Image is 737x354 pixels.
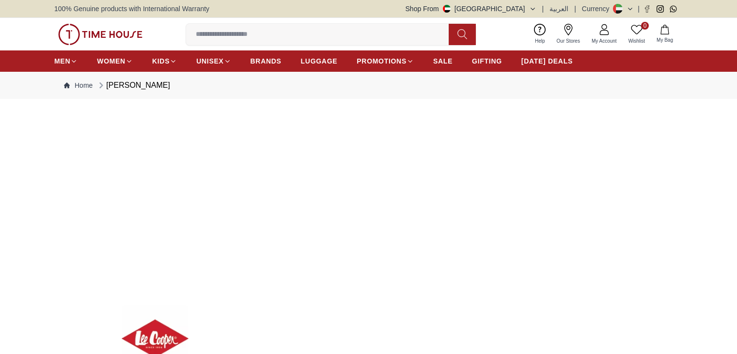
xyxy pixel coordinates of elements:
[553,37,584,45] span: Our Stores
[54,72,683,99] nav: Breadcrumb
[443,5,451,13] img: United Arab Emirates
[551,22,586,47] a: Our Stores
[670,5,677,13] a: Whatsapp
[54,56,70,66] span: MEN
[54,109,683,329] img: ...
[97,56,125,66] span: WOMEN
[64,80,93,90] a: Home
[625,37,649,45] span: Wishlist
[433,52,453,70] a: SALE
[531,37,549,45] span: Help
[574,4,576,14] span: |
[301,56,338,66] span: LUGGAGE
[651,23,679,46] button: My Bag
[152,52,177,70] a: KIDS
[58,24,142,45] img: ...
[588,37,621,45] span: My Account
[54,4,209,14] span: 100% Genuine products with International Warranty
[433,56,453,66] span: SALE
[301,52,338,70] a: LUGGAGE
[521,52,573,70] a: [DATE] DEALS
[549,4,568,14] button: العربية
[653,36,677,44] span: My Bag
[542,4,544,14] span: |
[96,80,170,91] div: [PERSON_NAME]
[97,52,133,70] a: WOMEN
[357,52,414,70] a: PROMOTIONS
[643,5,651,13] a: Facebook
[357,56,407,66] span: PROMOTIONS
[472,56,502,66] span: GIFTING
[657,5,664,13] a: Instagram
[623,22,651,47] a: 0Wishlist
[251,52,282,70] a: BRANDS
[251,56,282,66] span: BRANDS
[54,52,78,70] a: MEN
[582,4,613,14] div: Currency
[406,4,536,14] button: Shop From[GEOGRAPHIC_DATA]
[521,56,573,66] span: [DATE] DEALS
[196,52,231,70] a: UNISEX
[641,22,649,30] span: 0
[638,4,640,14] span: |
[152,56,170,66] span: KIDS
[529,22,551,47] a: Help
[196,56,223,66] span: UNISEX
[472,52,502,70] a: GIFTING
